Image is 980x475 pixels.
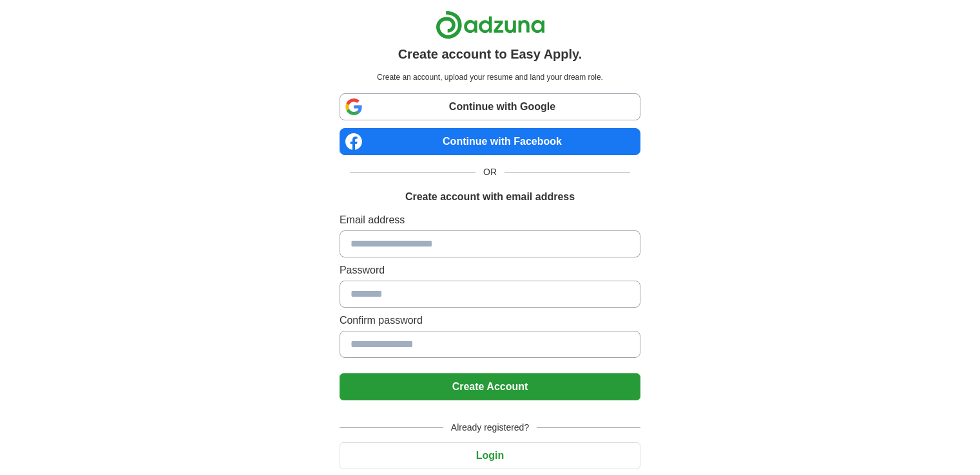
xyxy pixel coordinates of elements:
[340,450,640,461] a: Login
[340,128,640,155] a: Continue with Facebook
[405,189,575,205] h1: Create account with email address
[340,373,640,400] button: Create Account
[443,421,537,434] span: Already registered?
[340,212,640,228] label: Email address
[342,71,638,83] p: Create an account, upload your resume and land your dream role.
[436,10,545,39] img: Adzuna logo
[476,165,504,179] span: OR
[398,44,582,64] h1: Create account to Easy Apply.
[340,263,640,278] label: Password
[340,313,640,328] label: Confirm password
[340,442,640,469] button: Login
[340,93,640,120] a: Continue with Google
